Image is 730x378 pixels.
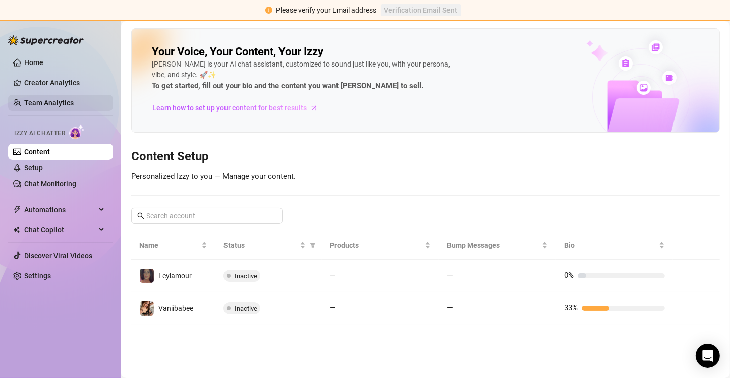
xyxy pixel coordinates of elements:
span: — [447,303,453,312]
strong: To get started, fill out your bio and the content you want [PERSON_NAME] to sell. [152,81,423,90]
a: Home [24,58,43,67]
span: Izzy AI Chatter [14,129,65,138]
span: Name [139,240,199,251]
a: Content [24,148,50,156]
th: Bio [556,232,673,260]
span: 33% [564,303,578,312]
span: Vaniibabee [158,304,193,312]
input: Search account [146,210,268,221]
img: Leylamour [140,269,154,283]
span: Chat Copilot [24,222,96,238]
span: Inactive [235,272,257,280]
div: [PERSON_NAME] is your AI chat assistant, customized to sound just like you, with your persona, vi... [152,59,455,92]
img: Vaniibabee [140,301,154,316]
div: Open Intercom Messenger [696,344,720,368]
th: Status [215,232,322,260]
span: exclamation-circle [265,7,272,14]
button: Verification Email Sent [381,4,461,16]
span: Learn how to set up your content for best results [152,102,307,113]
th: Products [322,232,439,260]
span: Leylamour [158,272,192,280]
span: thunderbolt [13,206,21,214]
span: Inactive [235,305,257,312]
span: arrow-right [309,103,319,113]
span: search [137,212,144,219]
span: — [447,271,453,280]
img: AI Chatter [69,124,85,139]
a: Learn how to set up your content for best results [152,100,326,116]
a: Creator Analytics [24,75,105,91]
a: Chat Monitoring [24,180,76,188]
a: Settings [24,272,51,280]
th: Name [131,232,215,260]
h3: Content Setup [131,149,720,165]
a: Team Analytics [24,99,74,107]
span: Personalized Izzy to you — Manage your content. [131,172,296,181]
img: Chat Copilot [13,226,20,233]
th: Bump Messages [439,232,556,260]
a: Setup [24,164,43,172]
span: Status [223,240,298,251]
span: 0% [564,271,574,280]
span: — [330,303,336,312]
span: filter [308,238,318,253]
div: Please verify your Email address [276,5,377,16]
span: Bio [564,240,657,251]
span: Bump Messages [447,240,540,251]
span: Products [330,240,423,251]
img: ai-chatter-content-library-cLFOSyPT.png [563,29,719,132]
span: — [330,271,336,280]
a: Discover Viral Videos [24,251,92,260]
img: logo-BBDzfeDw.svg [8,35,84,45]
span: filter [310,242,316,248]
h2: Your Voice, Your Content, Your Izzy [152,45,323,59]
span: Automations [24,202,96,218]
